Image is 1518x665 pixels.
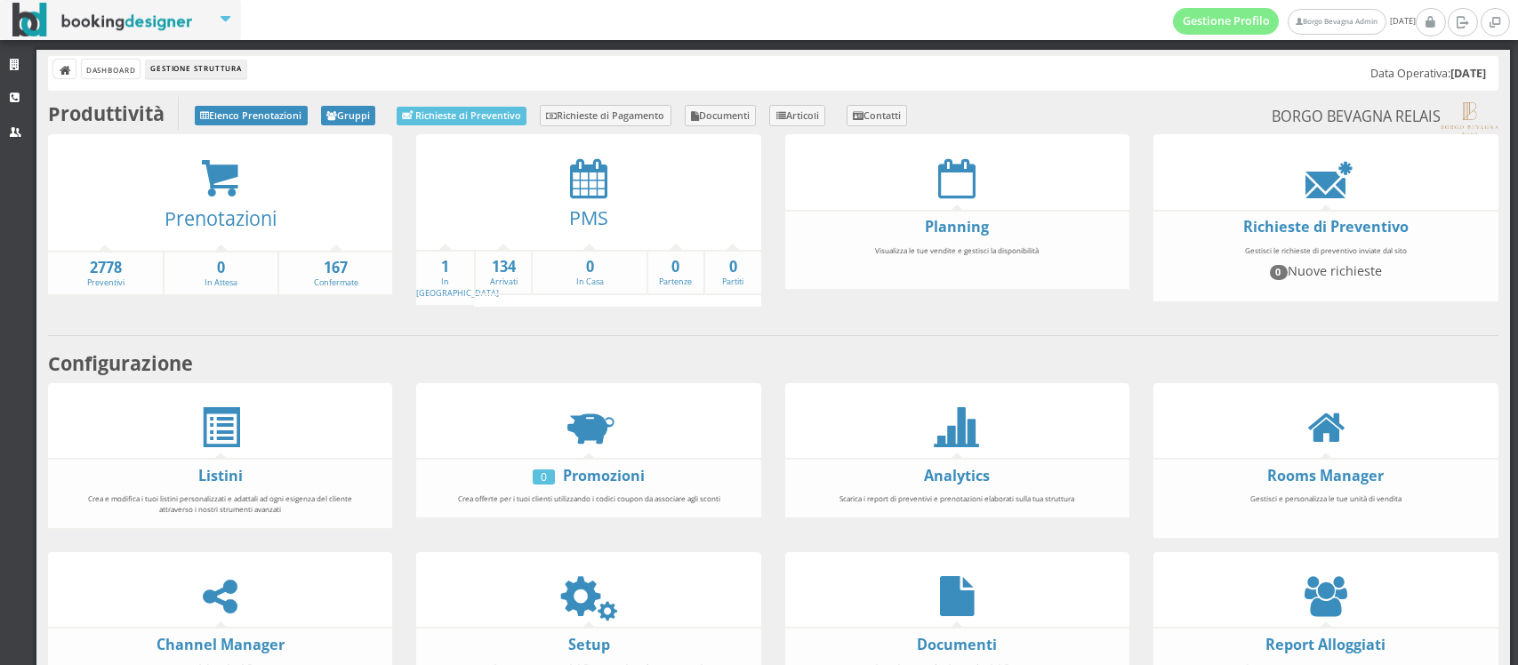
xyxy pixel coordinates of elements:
a: 0Partenze [648,257,704,288]
strong: 0 [533,257,646,277]
div: Gestisci e personalizza le tue unità di vendita [1182,485,1470,533]
a: Elenco Prenotazioni [195,106,308,125]
strong: 1 [416,257,474,277]
a: 0In Casa [533,257,646,288]
a: Richieste di Preventivo [1243,217,1409,236]
small: BORGO BEVAGNA RELAIS [1272,102,1498,134]
a: Prenotazioni [165,205,277,231]
a: Documenti [685,105,757,126]
h5: Data Operativa: [1370,67,1486,80]
a: Richieste di Pagamento [540,105,671,126]
strong: 0 [165,258,277,278]
a: Planning [925,217,989,236]
b: [DATE] [1450,66,1486,81]
a: PMS [569,204,608,230]
div: 0 [533,469,555,485]
a: Listini [198,466,243,485]
a: 0In Attesa [165,258,277,289]
a: Channel Manager [157,635,285,654]
div: Visualizza le tue vendite e gestisci la disponibilità [813,237,1101,284]
b: Produttività [48,100,165,126]
a: Articoli [769,105,825,126]
strong: 0 [705,257,761,277]
strong: 167 [279,258,392,278]
a: Gestione Profilo [1173,8,1280,35]
a: Analytics [924,466,990,485]
strong: 0 [648,257,704,277]
a: 2778Preventivi [48,258,163,289]
div: Scarica i report di preventivi e prenotazioni elaborati sulla tua struttura [813,485,1101,512]
strong: 134 [476,257,532,277]
div: Gestisci le richieste di preventivo inviate dal sito [1182,237,1470,296]
div: Crea e modifica i tuoi listini personalizzati e adattali ad ogni esigenza del cliente attraverso ... [76,485,365,522]
a: Richieste di Preventivo [397,107,526,125]
a: 1In [GEOGRAPHIC_DATA] [416,257,499,299]
a: Gruppi [321,106,376,125]
span: 0 [1270,265,1288,279]
a: Rooms Manager [1267,466,1384,485]
a: 0Partiti [705,257,761,288]
span: [DATE] [1173,8,1416,35]
b: Configurazione [48,350,193,376]
a: Borgo Bevagna Admin [1288,9,1385,35]
a: Setup [568,635,610,654]
a: Dashboard [82,60,140,78]
a: Documenti [917,635,997,654]
img: BookingDesigner.com [12,3,193,37]
a: Report Alloggiati [1265,635,1385,654]
img: 51bacd86f2fc11ed906d06074585c59a.png [1441,102,1498,134]
strong: 2778 [48,258,163,278]
h4: Nuove richieste [1190,263,1462,279]
a: Promozioni [563,466,645,485]
a: 167Confermate [279,258,392,289]
li: Gestione Struttura [146,60,245,79]
a: 134Arrivati [476,257,532,288]
a: Contatti [847,105,908,126]
div: Crea offerte per i tuoi clienti utilizzando i codici coupon da associare agli sconti [445,485,733,512]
